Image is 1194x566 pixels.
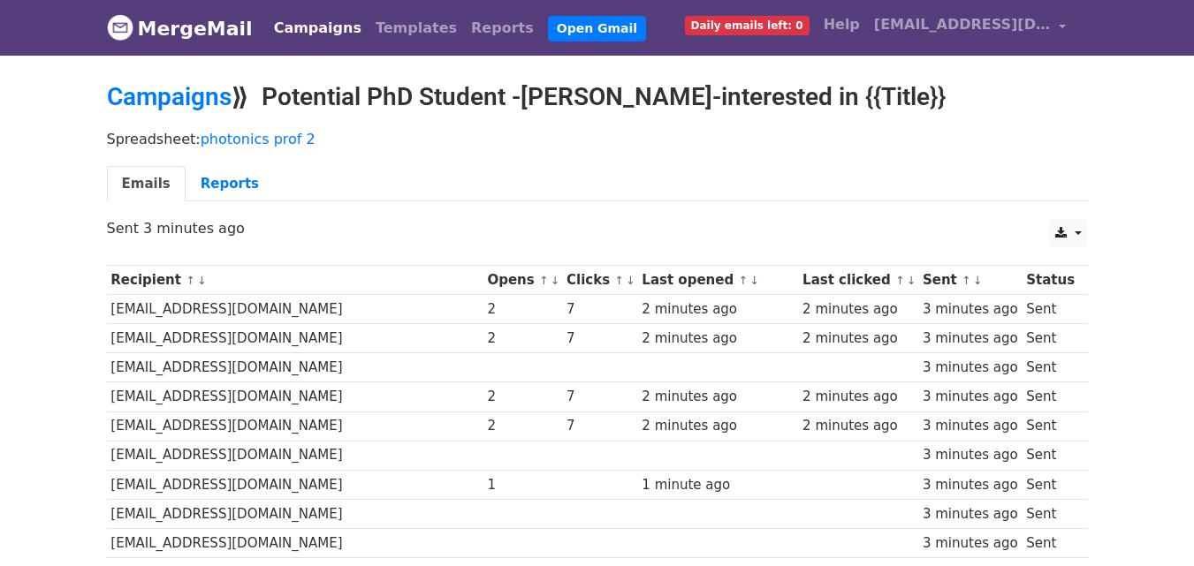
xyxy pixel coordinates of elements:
[895,274,905,287] a: ↑
[107,82,232,111] a: Campaigns
[567,299,634,320] div: 7
[614,274,624,287] a: ↑
[107,470,483,499] td: [EMAIL_ADDRESS][DOMAIN_NAME]
[642,387,794,407] div: 2 minutes ago
[107,219,1088,238] p: Sent 3 minutes ago
[923,445,1018,465] div: 3 minutes ago
[802,299,914,320] div: 2 minutes ago
[923,475,1018,495] div: 3 minutes ago
[1022,470,1078,499] td: Sent
[107,441,483,470] td: [EMAIL_ADDRESS][DOMAIN_NAME]
[918,266,1022,295] th: Sent
[107,166,186,202] a: Emails
[107,10,253,47] a: MergeMail
[567,387,634,407] div: 7
[678,7,817,42] a: Daily emails left: 0
[487,387,558,407] div: 2
[923,533,1018,554] div: 3 minutes ago
[685,16,810,35] span: Daily emails left: 0
[464,11,541,46] a: Reports
[487,475,558,495] div: 1
[1022,353,1078,382] td: Sent
[1022,411,1078,441] td: Sent
[107,295,483,324] td: [EMAIL_ADDRESS][DOMAIN_NAME]
[551,274,560,287] a: ↓
[197,274,207,287] a: ↓
[107,82,1088,112] h2: ⟫ Potential PhD Student -[PERSON_NAME]-interested in {{Title}}
[798,266,918,295] th: Last clicked
[539,274,549,287] a: ↑
[107,324,483,353] td: [EMAIL_ADDRESS][DOMAIN_NAME]
[107,528,483,557] td: [EMAIL_ADDRESS][DOMAIN_NAME]
[642,328,794,349] div: 2 minutes ago
[483,266,563,295] th: Opens
[802,328,914,349] div: 2 minutes ago
[107,14,133,41] img: MergeMail logo
[487,416,558,436] div: 2
[962,274,971,287] a: ↑
[562,266,637,295] th: Clicks
[567,328,634,349] div: 7
[369,11,464,46] a: Templates
[923,358,1018,378] div: 3 minutes ago
[642,416,794,436] div: 2 minutes ago
[1022,499,1078,528] td: Sent
[923,504,1018,524] div: 3 minutes ago
[907,274,916,287] a: ↓
[626,274,635,287] a: ↓
[567,416,634,436] div: 7
[642,475,794,495] div: 1 minute ago
[867,7,1074,49] a: [EMAIL_ADDRESS][DOMAIN_NAME]
[107,411,483,441] td: [EMAIL_ADDRESS][DOMAIN_NAME]
[817,7,867,42] a: Help
[1022,441,1078,470] td: Sent
[186,166,274,202] a: Reports
[802,387,914,407] div: 2 minutes ago
[1022,382,1078,411] td: Sent
[487,299,558,320] div: 2
[1022,324,1078,353] td: Sent
[267,11,369,46] a: Campaigns
[487,328,558,349] div: 2
[923,299,1018,320] div: 3 minutes ago
[107,266,483,295] th: Recipient
[548,16,646,42] a: Open Gmail
[749,274,759,287] a: ↓
[107,130,1088,148] p: Spreadsheet:
[638,266,799,295] th: Last opened
[923,387,1018,407] div: 3 minutes ago
[923,416,1018,436] div: 3 minutes ago
[107,382,483,411] td: [EMAIL_ADDRESS][DOMAIN_NAME]
[201,131,316,147] a: photonics prof 2
[802,416,914,436] div: 2 minutes ago
[923,328,1018,349] div: 3 minutes ago
[1022,528,1078,557] td: Sent
[107,353,483,382] td: [EMAIL_ADDRESS][DOMAIN_NAME]
[1022,266,1078,295] th: Status
[186,274,195,287] a: ↑
[1022,295,1078,324] td: Sent
[874,14,1051,35] span: [EMAIL_ADDRESS][DOMAIN_NAME]
[107,499,483,528] td: [EMAIL_ADDRESS][DOMAIN_NAME]
[642,299,794,320] div: 2 minutes ago
[973,274,983,287] a: ↓
[738,274,748,287] a: ↑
